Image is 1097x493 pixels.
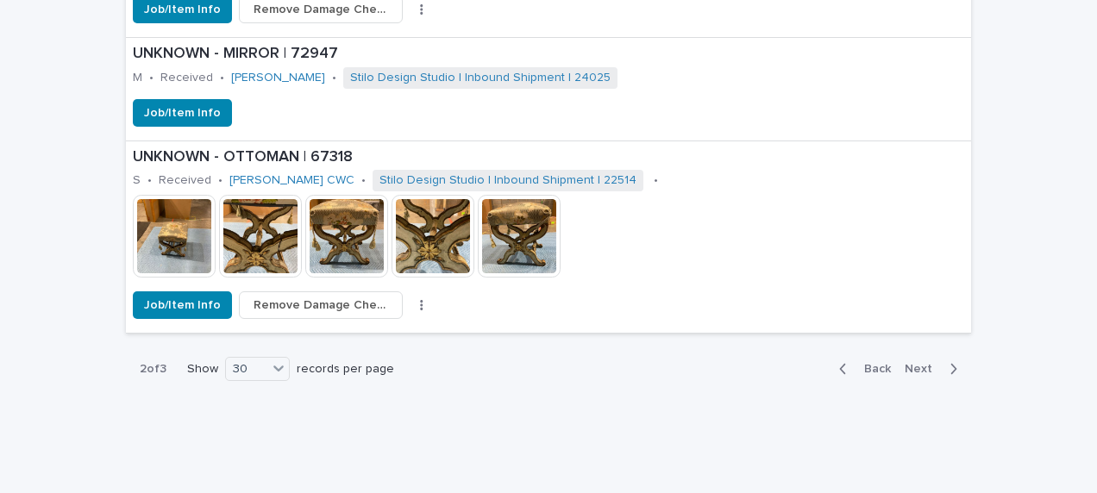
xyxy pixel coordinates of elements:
[239,291,403,319] button: Remove Damage Check
[159,173,211,188] p: Received
[898,361,971,377] button: Next
[229,173,354,188] a: [PERSON_NAME] CWC
[133,99,232,127] button: Job/Item Info
[147,173,152,188] p: •
[905,363,943,375] span: Next
[825,361,898,377] button: Back
[144,1,221,18] span: Job/Item Info
[126,38,971,140] a: UNKNOWN - MIRROR | 72947M•Received•[PERSON_NAME] •Stilo Design Studio | Inbound Shipment | 24025 ...
[126,141,971,334] a: UNKNOWN - OTTOMAN | 67318S•Received•[PERSON_NAME] CWC •Stilo Design Studio | Inbound Shipment | 2...
[226,360,267,378] div: 30
[133,291,232,319] button: Job/Item Info
[379,173,636,188] a: Stilo Design Studio | Inbound Shipment | 22514
[133,71,142,85] p: M
[126,348,180,390] p: 2 of 3
[218,173,223,188] p: •
[254,296,388,314] span: Remove Damage Check
[361,173,366,188] p: •
[654,173,658,188] p: •
[144,104,221,122] span: Job/Item Info
[160,71,213,85] p: Received
[149,71,154,85] p: •
[220,71,224,85] p: •
[332,71,336,85] p: •
[254,1,388,18] span: Remove Damage Check
[144,296,221,314] span: Job/Item Info
[854,363,891,375] span: Back
[297,362,394,377] p: records per page
[133,148,964,167] p: UNKNOWN - OTTOMAN | 67318
[187,362,218,377] p: Show
[350,71,611,85] a: Stilo Design Studio | Inbound Shipment | 24025
[133,45,826,64] p: UNKNOWN - MIRROR | 72947
[231,71,325,85] a: [PERSON_NAME]
[133,173,141,188] p: S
